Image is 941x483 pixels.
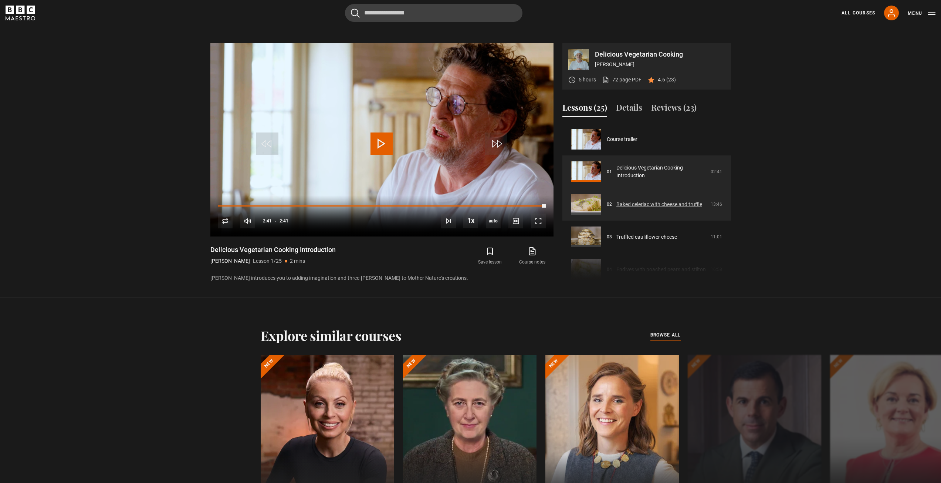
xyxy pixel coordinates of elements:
button: Reviews (23) [651,101,697,117]
button: Playback Rate [463,213,478,228]
div: Progress Bar [218,205,545,207]
a: 72 page PDF [602,76,642,84]
a: Course trailer [607,135,637,143]
span: browse all [650,331,681,339]
input: Search [345,4,522,22]
p: [PERSON_NAME] [595,61,725,68]
h1: Delicious Vegetarian Cooking Introduction [210,245,336,254]
a: All Courses [842,10,875,16]
button: Next Lesson [441,214,456,228]
span: 2:41 [263,214,272,228]
h2: Explore similar courses [261,328,402,343]
a: Truffled cauliflower cheese [616,233,677,241]
button: Captions [508,214,523,228]
a: Delicious Vegetarian Cooking Introduction [616,164,706,180]
span: 2:41 [280,214,288,228]
p: Delicious Vegetarian Cooking [595,51,725,58]
button: Toggle navigation [908,10,935,17]
button: Replay [218,214,233,228]
a: Course notes [511,245,553,267]
p: 2 mins [290,257,305,265]
p: [PERSON_NAME] introduces you to adding imagination and three-[PERSON_NAME] to Mother Nature’s cre... [210,274,554,282]
button: Details [616,101,642,117]
span: auto [486,214,501,228]
button: Mute [240,214,255,228]
p: 4.6 (23) [658,76,676,84]
button: Submit the search query [351,9,360,18]
p: 5 hours [579,76,596,84]
a: browse all [650,331,681,339]
button: Save lesson [469,245,511,267]
div: Current quality: 360p [486,214,501,228]
video-js: Video Player [210,43,554,237]
a: Baked celeriac with cheese and truffle [616,201,702,208]
p: [PERSON_NAME] [210,257,250,265]
button: Fullscreen [531,214,546,228]
svg: BBC Maestro [6,6,35,20]
button: Lessons (25) [562,101,607,117]
p: Lesson 1/25 [253,257,282,265]
span: - [275,218,277,224]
